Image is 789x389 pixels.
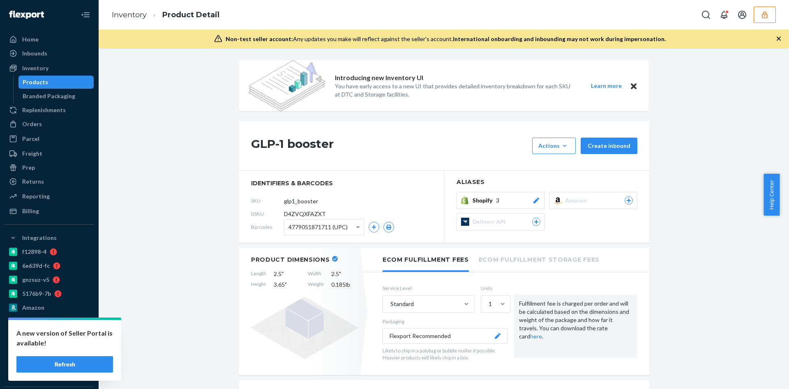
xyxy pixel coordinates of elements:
button: Help Center [764,174,780,216]
span: Shopify [473,196,496,205]
iframe: Opens a widget where you can chat to one of our agents [737,364,781,385]
div: Home [22,35,39,44]
span: " [281,270,284,277]
div: Prep [22,163,35,172]
div: 6e639d-fc [22,262,50,270]
button: Actions [532,138,576,154]
p: Introducing new Inventory UI [335,73,423,83]
a: 5176b9-7b [5,287,94,300]
div: 5176b9-7b [22,290,51,298]
a: [PERSON_NAME] [5,357,94,370]
span: 3.65 [274,281,300,289]
span: " [285,281,287,288]
a: Replenishments [5,104,94,117]
span: 2.5 [331,270,358,278]
div: Inventory [22,64,48,72]
a: Billing [5,205,94,218]
div: f12898-4 [22,248,46,256]
div: Branded Packaging [23,92,75,100]
div: Integrations [22,234,57,242]
button: Close [628,81,639,91]
div: Inbounds [22,49,47,58]
a: Branded Packaging [18,90,94,103]
div: Replenishments [22,106,66,114]
span: identifiers & barcodes [251,179,431,187]
span: " [339,270,341,277]
p: A new version of Seller Portal is available! [16,328,113,348]
button: Deliverr API [457,213,545,230]
span: Deliverr API [473,218,509,226]
img: Flexport logo [9,11,44,19]
label: Units [481,285,508,292]
button: Flexport Recommended [383,328,508,344]
span: Length [251,270,266,278]
span: DSKU [251,210,284,217]
ol: breadcrumbs [105,3,226,27]
span: International onboarding and inbounding may not work during impersonation. [453,35,666,42]
p: Packaging [383,318,508,325]
input: Standard [390,300,390,308]
p: You have early access to a new UI that provides detailed inventory breakdown for each SKU at DTC ... [335,82,576,99]
a: Parcel [5,132,94,145]
a: here [530,333,542,340]
a: a76299-82 [5,343,94,356]
span: 2.5 [274,270,300,278]
h2: Product Dimensions [251,256,330,263]
div: Reporting [22,192,50,200]
button: Amazon [549,192,637,209]
span: 4779051871711 (UPC) [288,220,348,234]
div: Amazon [22,304,44,312]
span: Weight [308,281,324,289]
div: Standard [390,300,414,308]
div: Any updates you make will reflect against the seller's account. [226,35,666,43]
span: Barcodes [251,223,284,230]
a: Freight [5,147,94,160]
a: Inventory [112,10,147,19]
label: Service Level [383,285,474,292]
div: Orders [22,120,42,128]
a: 6e639d-fc [5,259,94,272]
div: Fulfillment fee is charged per order and will be calculated based on the dimensions and weight of... [514,295,637,358]
div: Returns [22,177,44,186]
div: gnzsuz-v5 [22,276,49,284]
span: Amazon [565,196,590,205]
div: 1 [489,300,492,308]
a: Inbounds [5,47,94,60]
button: Open Search Box [698,7,714,23]
h1: GLP-1 booster [251,138,528,154]
li: Ecom Fulfillment Fees [383,248,469,272]
a: Products [18,76,94,89]
a: Returns [5,175,94,188]
button: Create inbound [581,138,637,154]
a: Product Detail [162,10,219,19]
a: Reporting [5,190,94,203]
p: Likely to ship in a polybag or bubble mailer if possible. Heavier products will likely ship in a ... [383,347,508,361]
span: SKU [251,197,284,204]
a: Deliverr API [5,315,94,328]
div: Freight [22,150,42,158]
a: Amazon [5,301,94,314]
a: Inventory [5,62,94,75]
div: Products [23,78,48,86]
button: Close Navigation [77,7,94,23]
button: Refresh [16,356,113,373]
a: gnzsuz-v5 [5,273,94,286]
li: Ecom Fulfillment Storage Fees [479,248,600,270]
div: Parcel [22,135,39,143]
div: Billing [22,207,39,215]
span: D4ZVQXFAZXT [284,210,326,218]
span: Height [251,281,266,289]
a: Home [5,33,94,46]
a: Add Integration [5,373,94,383]
a: f12898-4 [5,245,94,258]
span: 3 [496,196,499,205]
img: new-reports-banner-icon.82668bd98b6a51aee86340f2a7b77ae3.png [249,60,325,111]
span: 0.185 lb [331,281,358,289]
span: Non-test seller account: [226,35,293,42]
button: Learn more [586,81,627,91]
a: Prep [5,161,94,174]
div: Actions [538,142,570,150]
a: pulsetto [5,329,94,342]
